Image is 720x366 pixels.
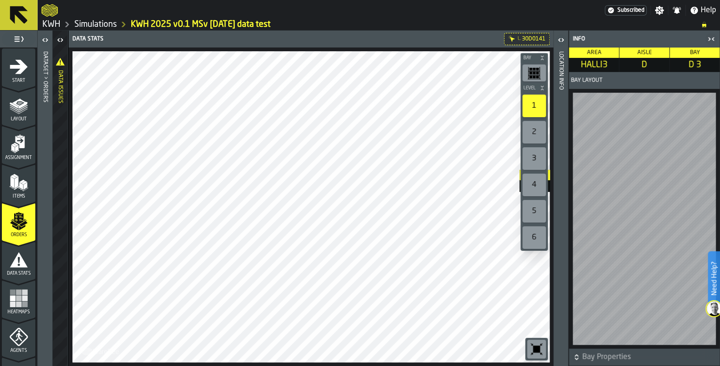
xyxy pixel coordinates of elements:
div: button-toolbar-undefined [520,224,548,251]
div: 5 [522,200,546,223]
span: D [621,60,667,70]
li: menu Start [2,48,35,86]
label: button-toggle-Open [54,32,67,49]
a: logo-header [74,342,128,360]
label: button-toggle-Open [554,32,568,49]
span: Subscribed [617,7,644,14]
div: Info [571,36,704,42]
a: logo-header [41,2,58,19]
div: button-toolbar-undefined [520,63,548,83]
nav: Breadcrumb [41,19,716,30]
div: button-toolbar-undefined [520,145,548,172]
a: link-to-/wh/i/4fb45246-3b77-4bb5-b880-c337c3c5facb [74,19,117,30]
li: menu Items [2,164,35,202]
a: link-to-/wh/i/4fb45246-3b77-4bb5-b880-c337c3c5facb/simulations/e271d19a-c01a-46d8-87c6-81bde1c9db5a [131,19,271,30]
div: Hide filter [508,35,516,43]
div: button-toolbar-undefined [525,338,548,360]
header: Location Info [553,31,568,366]
header: Info [569,31,720,48]
li: menu Agents [2,318,35,356]
label: button-toggle-Settings [651,6,668,15]
label: Aisle [520,170,565,180]
div: button-toolbar-undefined [520,172,548,198]
span: D 3 [672,60,718,70]
span: Start [2,78,35,83]
span: Layout [2,117,35,122]
span: Bay [690,50,700,56]
div: 3 [522,147,546,170]
div: 2 [522,121,546,143]
div: 6 [522,226,546,249]
label: button-toggle-Notifications [668,6,685,15]
span: Assignment [2,155,35,160]
li: menu Assignment [2,126,35,163]
span: HALLI3 [571,60,617,70]
button: button- [520,83,548,93]
div: Data Issues [57,68,64,364]
label: Need Help? [709,252,719,305]
span: Bay Layout [571,77,602,84]
button: button- [520,53,548,63]
span: Aisle [637,50,652,56]
div: Dataset > Orders [42,49,48,364]
span: Agents [2,348,35,353]
header: Dataset > Orders [38,31,52,366]
div: button-toolbar-undefined [520,119,548,145]
header: Data Issues [53,31,67,366]
a: link-to-/wh/i/4fb45246-3b77-4bb5-b880-c337c3c5facb/settings/billing [605,5,647,16]
span: Orders [2,232,35,238]
li: menu Data Stats [2,241,35,279]
span: Heatmaps [2,310,35,315]
label: button-toggle-Help [686,5,720,16]
button: button- [569,349,720,366]
li: menu Orders [2,203,35,240]
header: Data Stats [69,31,553,48]
div: L. [518,36,521,41]
span: Level [521,86,537,91]
div: Location Info [558,49,564,364]
li: menu Heatmaps [2,280,35,318]
span: Area [587,50,601,56]
span: Bay [521,56,537,61]
div: 1 [522,95,546,117]
span: 30D0141 [522,36,545,42]
div: E [520,180,565,191]
div: 4 [522,174,546,196]
div: button-toolbar-undefined [520,93,548,119]
div: Data Stats [71,36,312,42]
span: Data Stats [2,271,35,276]
span: Items [2,194,35,199]
div: button-toolbar-undefined [520,198,548,224]
label: button-toggle-Toggle Full Menu [2,32,35,46]
label: button-toggle-Open [39,32,52,49]
div: Menu Subscription [605,5,647,16]
svg: Reset zoom and position [529,342,544,357]
span: Bay Properties [582,351,718,363]
li: menu Layout [2,87,35,125]
a: link-to-/wh/i/4fb45246-3b77-4bb5-b880-c337c3c5facb [42,19,60,30]
label: button-toggle-Close me [704,33,718,45]
span: Help [701,5,716,16]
